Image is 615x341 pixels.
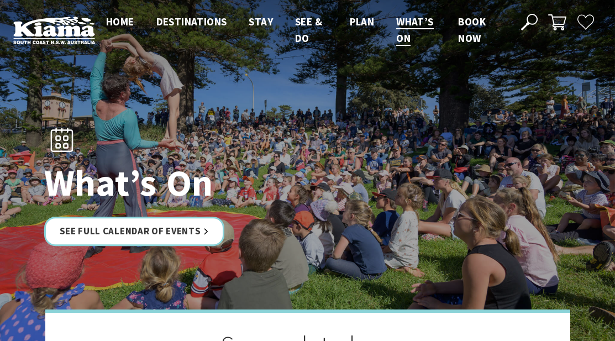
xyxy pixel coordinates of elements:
[458,15,486,45] span: Book now
[350,15,375,28] span: Plan
[13,16,95,44] img: Kiama Logo
[249,15,273,28] span: Stay
[95,13,508,47] nav: Main Menu
[44,217,225,246] a: See Full Calendar of Events
[44,162,356,203] h1: What’s On
[396,15,433,45] span: What’s On
[295,15,322,45] span: See & Do
[156,15,227,28] span: Destinations
[106,15,134,28] span: Home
